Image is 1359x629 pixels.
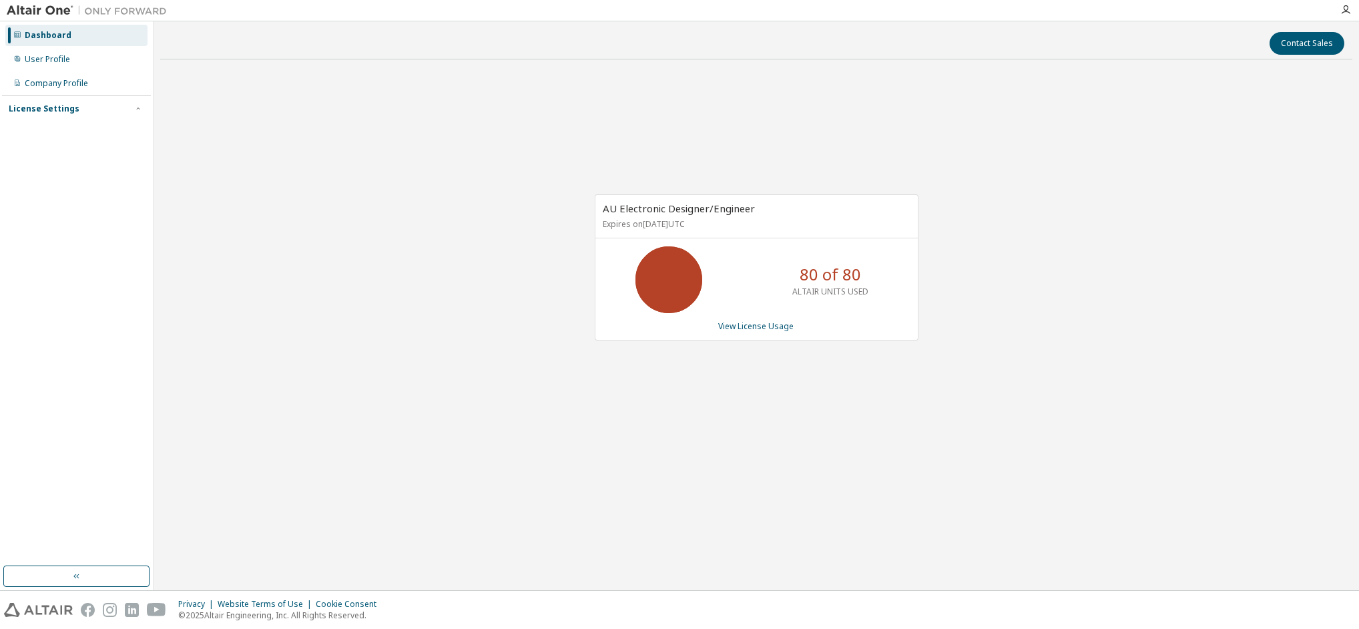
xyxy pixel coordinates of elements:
p: © 2025 Altair Engineering, Inc. All Rights Reserved. [178,610,384,621]
img: instagram.svg [103,603,117,617]
div: Website Terms of Use [218,599,316,610]
span: AU Electronic Designer/Engineer [603,202,756,215]
img: Altair One [7,4,174,17]
div: Company Profile [25,78,88,89]
div: User Profile [25,54,70,65]
p: ALTAIR UNITS USED [792,286,868,297]
p: 80 of 80 [800,263,861,286]
a: View License Usage [719,321,794,332]
p: Expires on [DATE] UTC [603,218,906,230]
img: facebook.svg [81,603,95,617]
div: License Settings [9,103,79,114]
div: Privacy [178,599,218,610]
img: linkedin.svg [125,603,139,617]
img: altair_logo.svg [4,603,73,617]
div: Cookie Consent [316,599,384,610]
div: Dashboard [25,30,71,41]
img: youtube.svg [147,603,166,617]
button: Contact Sales [1270,32,1344,55]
